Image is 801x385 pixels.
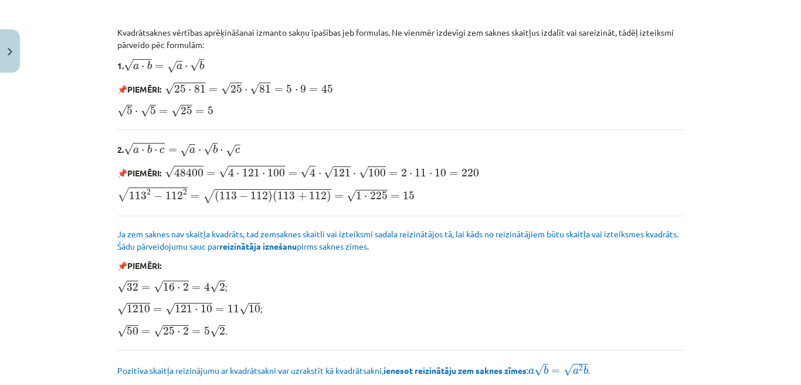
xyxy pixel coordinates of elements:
[181,107,192,115] span: 25
[198,149,201,153] span: ⋅
[141,105,150,117] span: √
[551,369,560,374] span: =
[168,148,177,153] span: =
[230,85,242,93] span: 25
[221,83,230,95] span: √
[117,26,684,51] p: Kvadrātsaknes vērtības aprēķināšanai izmanto sakņu īpašības jeb formulas. Ne vienmēr izdevīgi zem...
[300,166,310,178] span: √
[236,173,239,176] span: ⋅
[226,145,235,157] span: √
[190,59,199,71] span: √
[117,188,129,202] span: √
[154,325,163,338] span: √
[215,308,224,312] span: =
[192,286,201,291] span: =
[318,173,321,176] span: ⋅
[201,305,212,313] span: 10
[117,229,678,251] span: Ja zem saknes nav skaitļa kvadrāts, tad zemsaknes skaitli vai izteiksmi sadala reizinātājos tā, l...
[268,190,273,203] span: )
[370,192,388,200] span: 225
[127,168,161,178] b: PIEMĒRI:
[177,64,182,70] span: a
[127,305,150,313] span: 1210
[183,327,189,335] span: 2
[401,169,407,177] span: 2
[171,105,181,117] span: √
[185,66,188,69] span: ⋅
[165,83,174,95] span: √
[298,192,307,200] span: +
[528,369,534,374] span: a
[359,166,368,179] span: √
[177,287,180,291] span: ⋅
[195,110,204,114] span: =
[159,110,168,114] span: =
[163,283,175,291] span: 16
[117,260,684,272] p: 📌
[195,309,198,312] span: ⋅
[368,169,386,177] span: 100
[117,105,127,117] span: √
[175,305,192,313] span: 121
[183,189,187,195] span: 2
[135,111,138,114] span: ⋅
[204,327,210,335] span: 5
[167,61,177,73] span: √
[188,89,191,93] span: ⋅
[117,281,127,293] span: √
[117,165,684,180] p: 📌
[449,172,458,176] span: =
[191,195,199,199] span: =
[219,283,225,291] span: 2
[579,365,583,371] span: 2
[333,169,351,177] span: 121
[300,85,306,93] span: 9
[174,85,186,93] span: 25
[277,192,295,200] span: 113
[117,301,684,316] p: ;
[544,366,548,374] span: b
[150,107,156,115] span: 5
[153,308,162,312] span: =
[147,189,151,195] span: 2
[403,192,415,200] span: 15
[117,60,204,71] b: 1.
[321,84,333,93] span: 45
[245,89,247,93] span: ⋅
[194,85,206,93] span: 81
[204,282,210,291] span: 4
[250,83,259,95] span: √
[133,64,139,70] span: a
[273,190,277,203] span: (
[154,192,162,200] span: −
[215,190,219,203] span: (
[165,192,183,200] span: 112
[583,366,588,374] span: b
[309,88,318,93] span: =
[141,149,144,153] span: ⋅
[249,305,260,313] span: 10
[183,283,189,291] span: 2
[415,169,426,177] span: 11
[209,88,218,93] span: =
[219,327,225,335] span: 2
[289,172,297,176] span: =
[8,48,12,56] img: icon-close-lesson-0947bae3869378f0d4975bcd49f059093ad1ed9edebbc8119c70593378902aed.svg
[174,168,203,177] span: 48400
[310,168,315,177] span: 4
[147,61,152,70] span: b
[129,192,147,200] span: 113
[220,149,223,153] span: ⋅
[210,281,219,293] span: √
[534,364,544,376] span: √
[250,192,268,200] span: 112
[391,195,399,199] span: =
[262,173,265,176] span: ⋅
[117,144,240,155] b: 2.
[127,84,161,94] b: PIEMĒRI:
[117,323,684,338] p: .
[429,173,432,176] span: ⋅
[219,241,297,251] b: reizinātāja iznešanu
[210,325,219,338] span: √
[154,281,163,293] span: √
